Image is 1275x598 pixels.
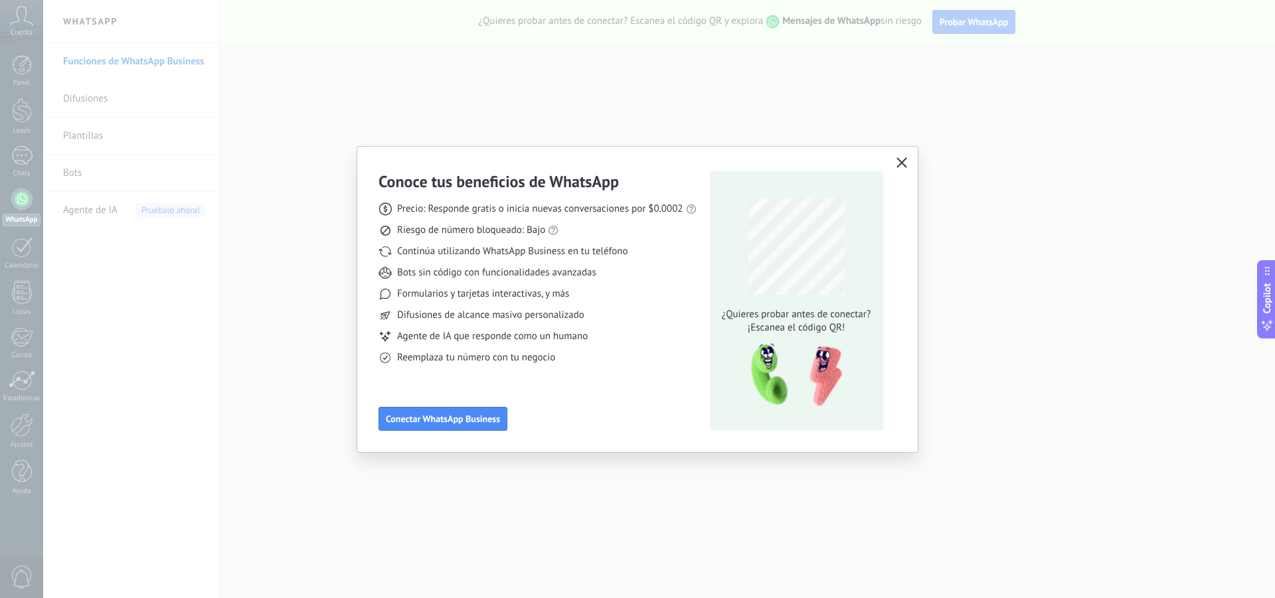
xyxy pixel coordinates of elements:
[397,202,683,216] span: Precio: Responde gratis o inicia nuevas conversaciones por $0.0002
[397,287,569,301] span: Formularios y tarjetas interactivas, y más
[397,309,584,322] span: Difusiones de alcance masivo personalizado
[379,171,619,192] h3: Conoce tus beneficios de WhatsApp
[1260,283,1274,313] span: Copilot
[718,321,875,335] span: ¡Escanea el código QR!
[397,330,588,343] span: Agente de IA que responde como un humano
[718,308,875,321] span: ¿Quieres probar antes de conectar?
[379,407,507,431] button: Conectar WhatsApp Business
[397,351,555,364] span: Reemplaza tu número con tu negocio
[397,224,545,237] span: Riesgo de número bloqueado: Bajo
[386,414,500,423] span: Conectar WhatsApp Business
[397,266,596,279] span: Bots sin código con funcionalidades avanzadas
[740,340,845,411] img: qr-pic-1x.png
[397,245,628,258] span: Continúa utilizando WhatsApp Business en tu teléfono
